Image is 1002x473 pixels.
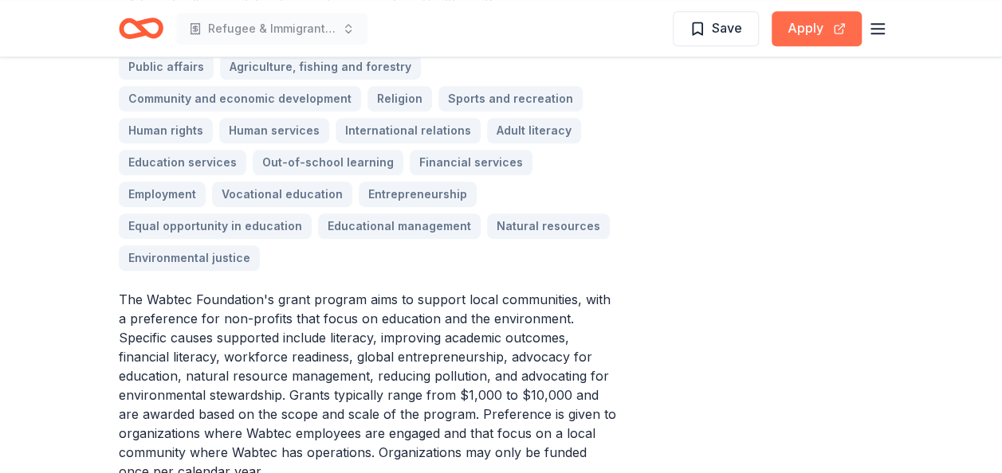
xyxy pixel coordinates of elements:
[208,19,336,38] span: Refugee & Immigrant Community Services Program
[673,11,759,46] button: Save
[772,11,862,46] button: Apply
[712,18,742,38] span: Save
[176,13,367,45] button: Refugee & Immigrant Community Services Program
[119,10,163,47] a: Home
